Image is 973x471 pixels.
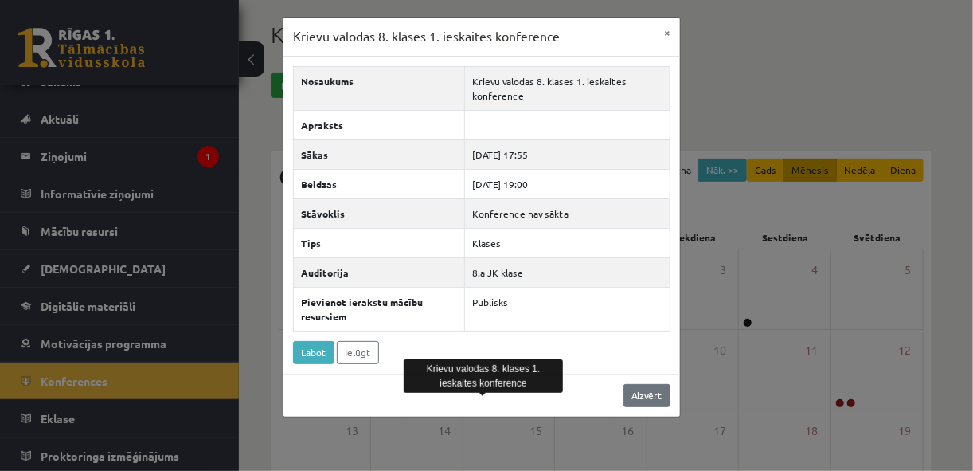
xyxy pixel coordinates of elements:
th: Sākas [294,139,465,169]
th: Beidzas [294,169,465,198]
a: Ielūgt [337,341,379,364]
td: Krievu valodas 8. klases 1. ieskaites konference [464,66,670,110]
th: Apraksts [294,110,465,139]
button: × [655,18,680,48]
th: Nosaukums [294,66,465,110]
td: [DATE] 17:55 [464,139,670,169]
td: 8.a JK klase [464,257,670,287]
th: Pievienot ierakstu mācību resursiem [294,287,465,331]
td: [DATE] 19:00 [464,169,670,198]
h3: Krievu valodas 8. klases 1. ieskaites konference [293,27,560,46]
td: Konference nav sākta [464,198,670,228]
td: Klases [464,228,670,257]
th: Tips [294,228,465,257]
th: Stāvoklis [294,198,465,228]
td: Publisks [464,287,670,331]
div: Krievu valodas 8. klases 1. ieskaites konference [404,359,563,393]
a: Labot [293,341,334,364]
th: Auditorija [294,257,465,287]
a: Aizvērt [623,384,670,407]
